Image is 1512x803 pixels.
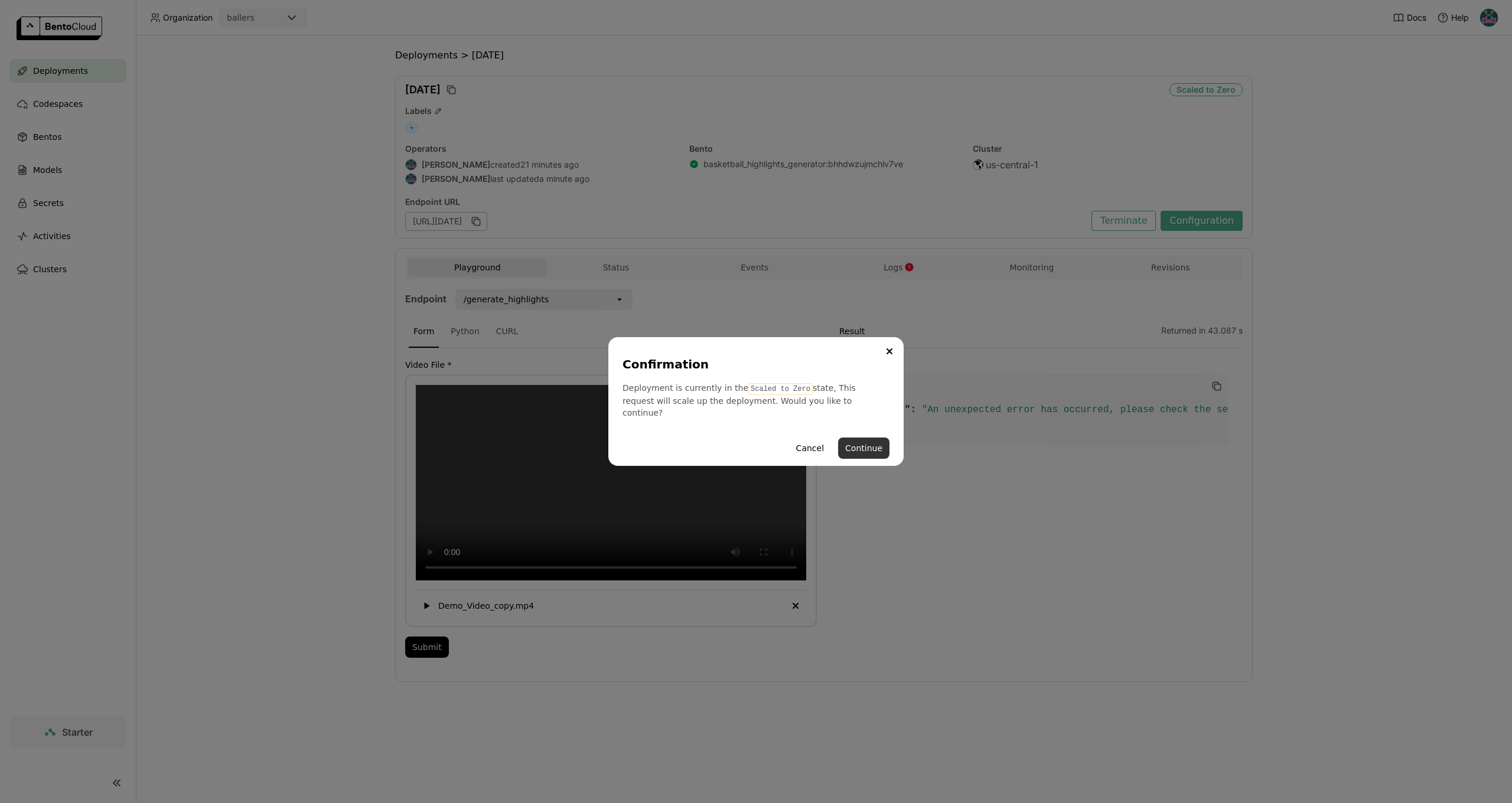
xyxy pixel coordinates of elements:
button: Continue [838,438,889,459]
code: Scaled to Zero [748,383,813,395]
button: Cancel [789,438,831,459]
div: Deployment is currently in the state, This request will scale up the deployment. Would you like t... [623,382,889,419]
button: Close [882,344,897,358]
div: Confirmation [623,356,885,373]
div: dialog [608,337,904,466]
